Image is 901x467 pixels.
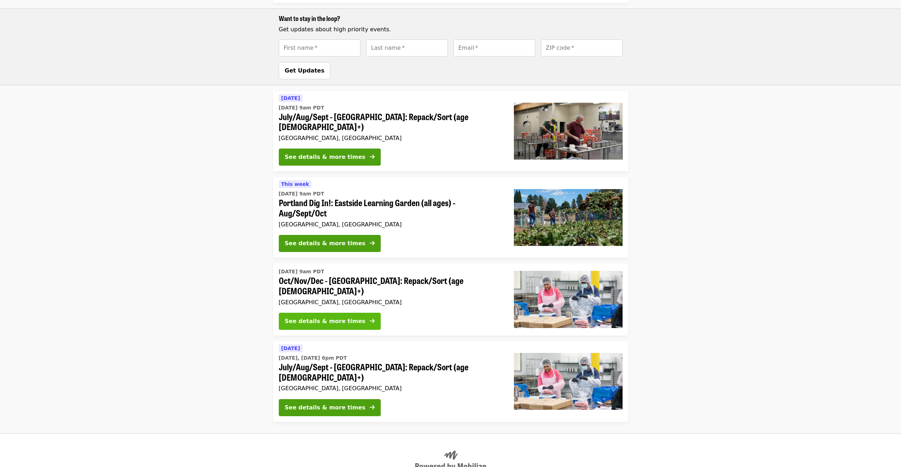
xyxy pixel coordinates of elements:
span: Oct/Nov/Dec - [GEOGRAPHIC_DATA]: Repack/Sort (age [DEMOGRAPHIC_DATA]+) [279,275,503,296]
span: July/Aug/Sept - [GEOGRAPHIC_DATA]: Repack/Sort (age [DEMOGRAPHIC_DATA]+) [279,112,503,132]
div: [GEOGRAPHIC_DATA], [GEOGRAPHIC_DATA] [279,221,503,228]
time: [DATE] 9am PDT [279,268,324,275]
div: See details & more times [285,403,365,412]
img: Portland Dig In!: Eastside Learning Garden (all ages) - Aug/Sept/Oct organized by Oregon Food Bank [514,189,623,246]
span: Get Updates [285,67,325,74]
button: See details & more times [279,149,381,166]
span: This week [281,181,309,187]
span: Get updates about high priority events. [279,26,391,33]
button: See details & more times [279,235,381,252]
input: [object Object] [454,39,535,57]
span: [DATE] [281,95,300,101]
i: arrow-right icon [370,240,375,247]
time: [DATE] 9am PDT [279,190,324,198]
a: See details for "July/Aug/Sept - Beaverton: Repack/Sort (age 10+)" [273,341,628,422]
img: July/Aug/Sept - Portland: Repack/Sort (age 16+) organized by Oregon Food Bank [514,103,623,160]
div: [GEOGRAPHIC_DATA], [GEOGRAPHIC_DATA] [279,135,503,141]
i: arrow-right icon [370,154,375,160]
button: Get Updates [279,62,331,79]
input: [object Object] [279,39,360,57]
div: See details & more times [285,317,365,326]
span: Portland Dig In!: Eastside Learning Garden (all ages) - Aug/Sept/Oct [279,198,503,218]
a: See details for "Oct/Nov/Dec - Beaverton: Repack/Sort (age 10+)" [273,263,628,336]
input: [object Object] [541,39,623,57]
input: [object Object] [366,39,448,57]
i: arrow-right icon [370,318,375,324]
div: [GEOGRAPHIC_DATA], [GEOGRAPHIC_DATA] [279,299,503,306]
span: Want to stay in the loop? [279,14,340,23]
button: See details & more times [279,399,381,416]
a: See details for "July/Aug/Sept - Portland: Repack/Sort (age 16+)" [273,91,628,172]
a: See details for "Portland Dig In!: Eastside Learning Garden (all ages) - Aug/Sept/Oct" [273,177,628,258]
div: [GEOGRAPHIC_DATA], [GEOGRAPHIC_DATA] [279,385,503,392]
time: [DATE] 9am PDT [279,104,324,112]
div: See details & more times [285,239,365,248]
time: [DATE], [DATE] 6pm PDT [279,354,347,362]
img: Oct/Nov/Dec - Beaverton: Repack/Sort (age 10+) organized by Oregon Food Bank [514,271,623,328]
i: arrow-right icon [370,404,375,411]
div: See details & more times [285,153,365,161]
span: July/Aug/Sept - [GEOGRAPHIC_DATA]: Repack/Sort (age [DEMOGRAPHIC_DATA]+) [279,362,503,382]
button: See details & more times [279,313,381,330]
span: [DATE] [281,345,300,351]
img: July/Aug/Sept - Beaverton: Repack/Sort (age 10+) organized by Oregon Food Bank [514,353,623,410]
